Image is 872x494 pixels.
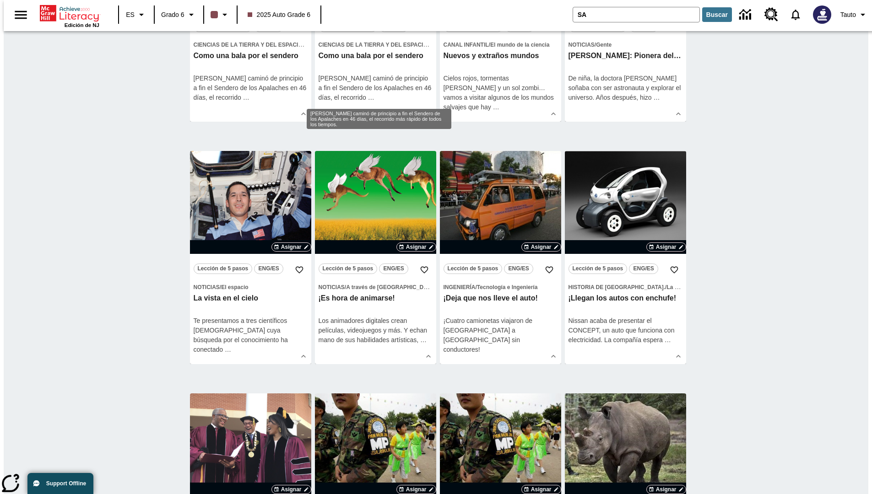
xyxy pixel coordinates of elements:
[122,6,151,23] button: Lenguaje: ES, Selecciona un idioma
[291,262,308,278] button: Añadir a mis Favoritas
[672,107,685,121] button: Ver más
[634,264,654,274] span: ENG/ES
[569,263,628,274] button: Lección de 5 pasos
[646,242,686,252] button: Asignar Elegir fechas
[271,242,311,252] button: Asignar Elegir fechas
[220,284,221,290] span: /
[194,74,308,102] div: [PERSON_NAME] caminó de principio a fin el Sendero de los Apalaches en 46 días, el recorrido
[420,336,427,344] span: …
[304,42,402,48] span: La dinámica de la estructura terrestre
[345,284,346,290] span: /
[198,264,249,274] span: Lección de 5 pasos
[396,242,436,252] button: Asignar Elegir fechas
[194,294,308,303] h3: La vista en el cielo
[248,10,311,20] span: 2025 Auto Grade 6
[837,6,872,23] button: Perfil/Configuración
[281,485,302,494] span: Asignar
[422,349,435,363] button: Ver más
[569,40,682,49] span: Tema: Noticias/Gente
[319,316,433,345] div: Los animadores digitales crean películas, videojuegos y más. Y echan mano de sus habilidades artí...
[319,294,433,303] h3: ¡Es hora de animarse!
[569,282,682,292] span: Tema: Historia de EE.UU./La Primera Guerra Mundia y la Gran Depresión
[303,42,304,48] span: /
[297,107,310,121] button: Ver más
[428,42,429,48] span: /
[759,2,784,27] a: Centro de recursos, Se abrirá en una pestaña nueva.
[190,151,311,364] div: lesson details
[569,294,682,303] h3: ¡Llegan los autos con enchufe!
[444,294,558,303] h3: ¡Deja que nos lleve el auto!
[368,94,374,101] span: …
[504,263,533,274] button: ENG/ES
[27,473,93,494] button: Support Offline
[444,263,503,274] button: Lección de 5 pasos
[665,284,666,290] span: /
[493,103,499,111] span: …
[281,243,302,251] span: Asignar
[448,264,498,274] span: Lección de 5 pasos
[444,51,558,61] h3: Nuevos y extraños mundos
[521,485,561,494] button: Asignar Elegir fechas
[672,349,685,363] button: Ver más
[221,284,248,290] span: El espacio
[444,282,558,292] span: Tema: Ingeniería/Tecnología e Ingeniería
[440,151,561,364] div: lesson details
[490,42,549,48] span: El mundo de la ciencia
[65,22,99,28] span: Edición de NJ
[547,349,560,363] button: Ver más
[225,346,231,353] span: …
[569,74,682,102] div: De niña, la doctora [PERSON_NAME] soñaba con ser astronauta y explorar el universo. Años después,...
[734,2,759,27] a: Centro de información
[319,42,428,48] span: Ciencias de la Tierra y del Espacio
[541,262,558,278] button: Añadir a mis Favoritas
[565,151,686,364] div: lesson details
[569,284,666,290] span: Historia de [GEOGRAPHIC_DATA].
[323,264,374,274] span: Lección de 5 pasos
[319,51,433,61] h3: Como una bala por el sendero
[702,7,732,22] button: Buscar
[319,263,378,274] button: Lección de 5 pasos
[596,42,612,48] span: Gente
[521,242,561,252] button: Asignar Elegir fechas
[784,3,807,27] a: Notificaciones
[157,6,200,23] button: Grado: Grado 6, Elige un grado
[509,264,529,274] span: ENG/ES
[807,3,837,27] button: Escoja un nuevo avatar
[319,40,433,49] span: Tema: Ciencias de la Tierra y del Espacio/La dinámica de la estructura terrestre
[243,94,249,101] span: …
[595,42,596,48] span: /
[813,5,831,24] img: Avatar
[444,316,558,354] p: ¡Cuatro camionetas viajaron de [GEOGRAPHIC_DATA] a [GEOGRAPHIC_DATA] sin conductores!
[476,284,477,290] span: /
[297,349,310,363] button: Ver más
[315,151,436,364] div: lesson details
[126,10,135,20] span: ES
[7,1,34,28] button: Abrir el menú lateral
[666,284,789,290] span: La Primera Guerra Mundia y la Gran Depresión
[379,263,408,274] button: ENG/ES
[569,316,682,345] div: Nissan acaba de presentar el CONCEPT, un auto que funciona con electricidad. La compañía espera
[194,40,308,49] span: Tema: Ciencias de la Tierra y del Espacio/La dinámica de la estructura terrestre
[46,480,86,487] span: Support Offline
[40,4,99,22] a: Portada
[271,485,311,494] button: Asignar Elegir fechas
[569,42,595,48] span: Noticias
[416,262,433,278] button: Añadir a mis Favoritas
[319,284,345,290] span: Noticias
[665,336,671,344] span: …
[406,485,427,494] span: Asignar
[429,42,527,48] span: La dinámica de la estructura terrestre
[406,243,427,251] span: Asignar
[254,263,283,274] button: ENG/ES
[656,243,677,251] span: Asignar
[194,51,308,61] h3: Como una bala por el sendero
[207,6,234,23] button: El color de la clase es café oscuro. Cambiar el color de la clase.
[396,485,436,494] button: Asignar Elegir fechas
[531,243,552,251] span: Asignar
[646,485,686,494] button: Asignar Elegir fechas
[569,51,682,61] h3: Mae Jemison: Pionera del espacio
[319,282,433,292] span: Tema: Noticias/A través de Estados Unidos
[346,284,436,290] span: A través de [GEOGRAPHIC_DATA]
[384,264,404,274] span: ENG/ES
[259,264,279,274] span: ENG/ES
